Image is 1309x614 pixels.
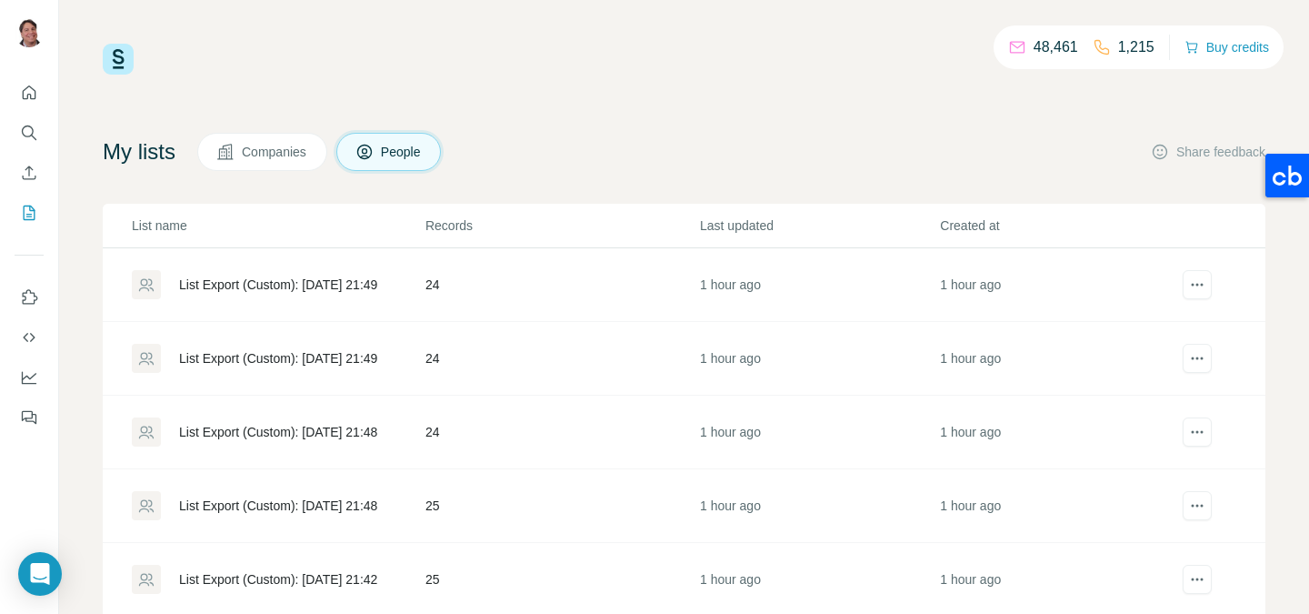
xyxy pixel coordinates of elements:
[103,137,175,166] h4: My lists
[18,552,62,596] div: Open Intercom Messenger
[425,322,699,396] td: 24
[1183,344,1212,373] button: actions
[700,216,938,235] p: Last updated
[179,570,377,589] div: List Export (Custom): [DATE] 21:42
[1183,491,1212,520] button: actions
[15,321,44,354] button: Use Surfe API
[699,248,939,322] td: 1 hour ago
[15,361,44,394] button: Dashboard
[1118,36,1154,58] p: 1,215
[425,396,699,469] td: 24
[1183,565,1212,594] button: actions
[15,116,44,149] button: Search
[939,322,1179,396] td: 1 hour ago
[939,248,1179,322] td: 1 hour ago
[242,143,308,161] span: Companies
[179,423,377,441] div: List Export (Custom): [DATE] 21:48
[15,281,44,314] button: Use Surfe on LinkedIn
[1184,35,1269,60] button: Buy credits
[103,44,134,75] img: Surfe Logo
[940,216,1178,235] p: Created at
[1183,418,1212,447] button: actions
[1183,270,1212,299] button: actions
[15,196,44,229] button: My lists
[15,401,44,434] button: Feedback
[1151,143,1265,161] button: Share feedback
[939,469,1179,543] td: 1 hour ago
[699,322,939,396] td: 1 hour ago
[132,216,424,235] p: List name
[179,349,377,367] div: List Export (Custom): [DATE] 21:49
[425,469,699,543] td: 25
[939,396,1179,469] td: 1 hour ago
[425,216,698,235] p: Records
[1034,36,1078,58] p: 48,461
[15,76,44,109] button: Quick start
[425,248,699,322] td: 24
[15,156,44,189] button: Enrich CSV
[699,469,939,543] td: 1 hour ago
[381,143,423,161] span: People
[15,18,44,47] img: Avatar
[699,396,939,469] td: 1 hour ago
[179,497,377,515] div: List Export (Custom): [DATE] 21:48
[179,276,377,294] div: List Export (Custom): [DATE] 21:49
